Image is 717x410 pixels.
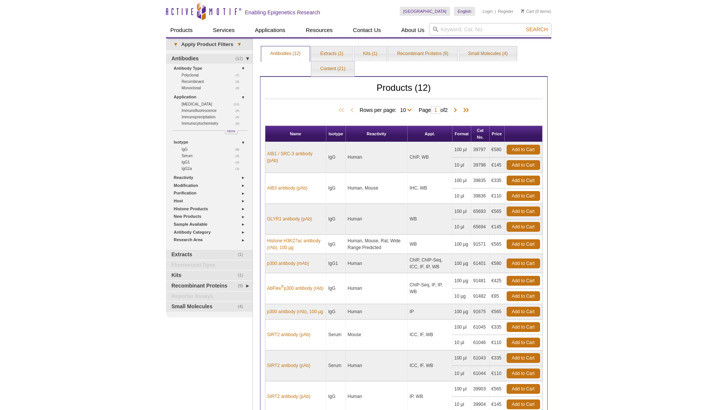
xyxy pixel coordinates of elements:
span: (9) [238,281,247,291]
a: (4)Immunoprecipitation [182,114,244,120]
a: SIRT2 antibody (pAb) [267,393,311,400]
a: (1)IgG1 [182,159,244,165]
td: 100 µl [452,173,471,188]
a: Add to Cart [507,160,540,170]
a: AbFlex®p300 antibody (rAb) [267,285,324,292]
td: 39797 [471,142,489,158]
a: More [225,130,238,134]
td: €425 [490,273,505,289]
a: Contact Us [349,23,385,37]
a: About Us [397,23,429,37]
a: AIB3 antibody (pAb) [267,185,308,191]
td: Serum [326,350,346,381]
a: Add to Cart [507,191,540,201]
span: (2) [236,153,244,159]
a: Research Area [174,236,248,244]
a: Add to Cart [507,369,540,378]
th: Price [490,126,505,142]
a: Resources [301,23,337,37]
td: 100 µg [452,273,471,289]
a: (3)Recombinant [182,78,244,85]
td: 10 µl [452,366,471,381]
td: 91571 [471,235,489,254]
td: €145 [490,219,505,235]
td: 61401 [471,254,489,273]
span: Search [526,26,548,32]
a: (1)Kits [166,271,253,280]
span: ▾ [170,41,181,48]
a: Cart [521,9,534,14]
a: Add to Cart [507,176,540,185]
span: Rows per page: [359,106,415,113]
span: (1) [238,271,247,280]
td: €565 [490,204,505,219]
span: Previous Page [348,107,356,114]
a: Add to Cart [507,259,540,268]
td: 100 µg [452,254,471,273]
img: Your Cart [521,9,524,13]
span: (2) [236,85,244,91]
td: 91481 [471,273,489,289]
h2: Products (12) [265,84,543,99]
a: Add to Cart [507,239,540,249]
a: (11)[MEDICAL_DATA] [182,101,244,107]
td: €110 [490,335,505,350]
td: IgG [326,235,346,254]
th: Name [265,126,327,142]
td: WB [408,204,452,235]
span: (4) [236,107,244,114]
a: English [454,7,475,16]
a: [GEOGRAPHIC_DATA] [400,7,451,16]
td: 65693 [471,204,489,219]
td: Serum [326,320,346,350]
span: Page of [415,106,451,114]
a: Small Molecules (4) [459,46,517,61]
td: €95 [490,289,505,304]
a: Kits (1) [354,46,387,61]
th: Isotype [326,126,346,142]
span: (3) [236,120,244,127]
td: IP [408,304,452,320]
input: Keyword, Cat. No. [429,23,551,36]
a: Add to Cart [507,307,540,317]
td: 39798 [471,158,489,173]
a: Add to Cart [507,207,540,216]
td: €110 [490,188,505,204]
span: 2 [445,107,448,113]
span: (4) [236,114,244,120]
a: Services [209,23,239,37]
td: 10 µl [452,219,471,235]
a: (1)Extracts [166,250,253,260]
td: 65694 [471,219,489,235]
td: 100 µl [452,350,471,366]
a: Applications [250,23,290,37]
td: IgG [326,304,346,320]
td: IgG [326,173,346,204]
td: 61045 [471,320,489,335]
td: Human [346,304,408,320]
a: (2)Serum [182,153,244,159]
a: Add to Cart [507,145,540,155]
a: p300 antibody (mAb) [267,260,309,267]
td: 10 µl [452,188,471,204]
td: IHC, WB [408,173,452,204]
li: (0 items) [521,7,551,16]
a: Add to Cart [507,399,540,409]
a: Add to Cart [507,291,540,301]
td: 100 µl [452,381,471,397]
a: Add to Cart [507,276,540,286]
a: Sample Available [174,220,248,228]
td: Human [346,350,408,381]
a: SIRT2 antibody (pAb) [267,362,311,369]
a: (12)Antibodies [166,54,253,64]
td: IgG [326,273,346,304]
a: Extracts (1) [311,46,352,61]
td: Mouse [346,320,408,350]
td: ChIP, WB [408,142,452,173]
td: IgG [326,204,346,235]
a: (1)IgG2a [182,165,244,172]
td: Human [346,142,408,173]
td: €335 [490,350,505,366]
sup: ® [281,285,284,289]
a: p300 antibody (rAb), 100 µg [267,308,323,315]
